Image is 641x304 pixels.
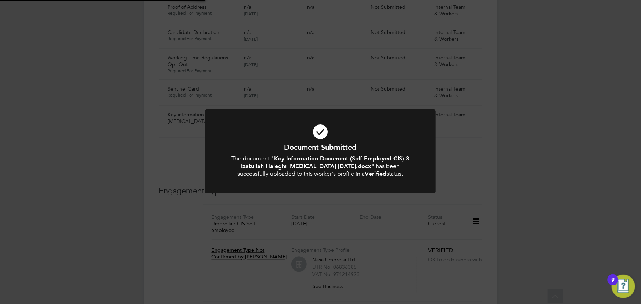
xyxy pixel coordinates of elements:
[225,155,416,178] div: The document " " has been successfully uploaded to this worker's profile in a status.
[241,155,409,170] b: Key Information Document (Self Employed-CIS) 3 Izatullah Haleghi [MEDICAL_DATA] [DATE].docx
[365,170,387,177] b: Verified
[612,275,635,298] button: Open Resource Center, 9 new notifications
[611,280,615,289] div: 9
[225,142,416,152] h1: Document Submitted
